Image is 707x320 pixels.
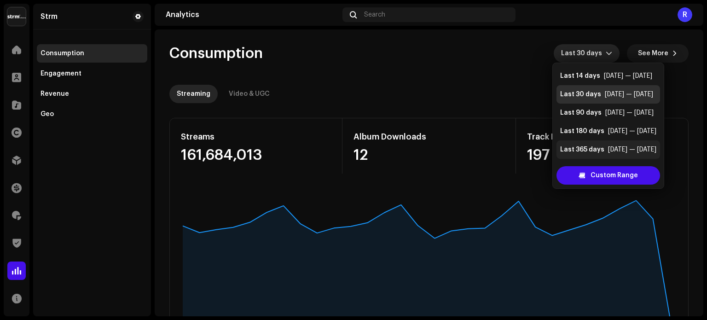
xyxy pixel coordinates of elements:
re-m-nav-item: Geo [37,105,147,123]
div: Album Downloads [353,129,504,144]
re-m-nav-item: Revenue [37,85,147,103]
div: Geo [41,111,54,118]
div: Last 30 days [560,90,601,99]
re-m-nav-item: Engagement [37,64,147,83]
div: [DATE] — [DATE] [605,108,654,117]
button: See More [627,44,689,63]
re-m-nav-item: Consumption [37,44,147,63]
li: Last 365 days [556,140,660,159]
div: [DATE] — [DATE] [604,71,652,81]
div: Video & UGC [229,85,270,103]
span: Consumption [169,44,263,63]
li: Last 14 days [556,67,660,85]
div: Last 90 days [560,108,602,117]
li: Last 30 days [556,85,660,104]
div: Track Downloads [527,129,677,144]
div: R [678,7,692,22]
img: 408b884b-546b-4518-8448-1008f9c76b02 [7,7,26,26]
div: Analytics [166,11,339,18]
div: Streams [181,129,331,144]
span: Search [364,11,385,18]
li: Last 90 days [556,104,660,122]
div: Last 14 days [560,71,600,81]
div: Streaming [177,85,210,103]
div: [DATE] — [DATE] [608,127,656,136]
div: 197 [527,148,677,163]
span: Custom Range [591,166,638,185]
span: Last 30 days [561,44,606,63]
div: 12 [353,148,504,163]
div: Consumption [41,50,84,57]
div: Engagement [41,70,81,77]
div: Revenue [41,90,69,98]
div: [DATE] — [DATE] [605,90,653,99]
div: Last 365 days [560,145,604,154]
span: See More [638,44,668,63]
div: [DATE] — [DATE] [608,145,656,154]
li: Last 180 days [556,122,660,140]
div: 161,684,013 [181,148,331,163]
div: Last 180 days [560,127,604,136]
div: dropdown trigger [606,44,612,63]
div: Strm [41,13,58,20]
ul: Option List [553,45,664,163]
